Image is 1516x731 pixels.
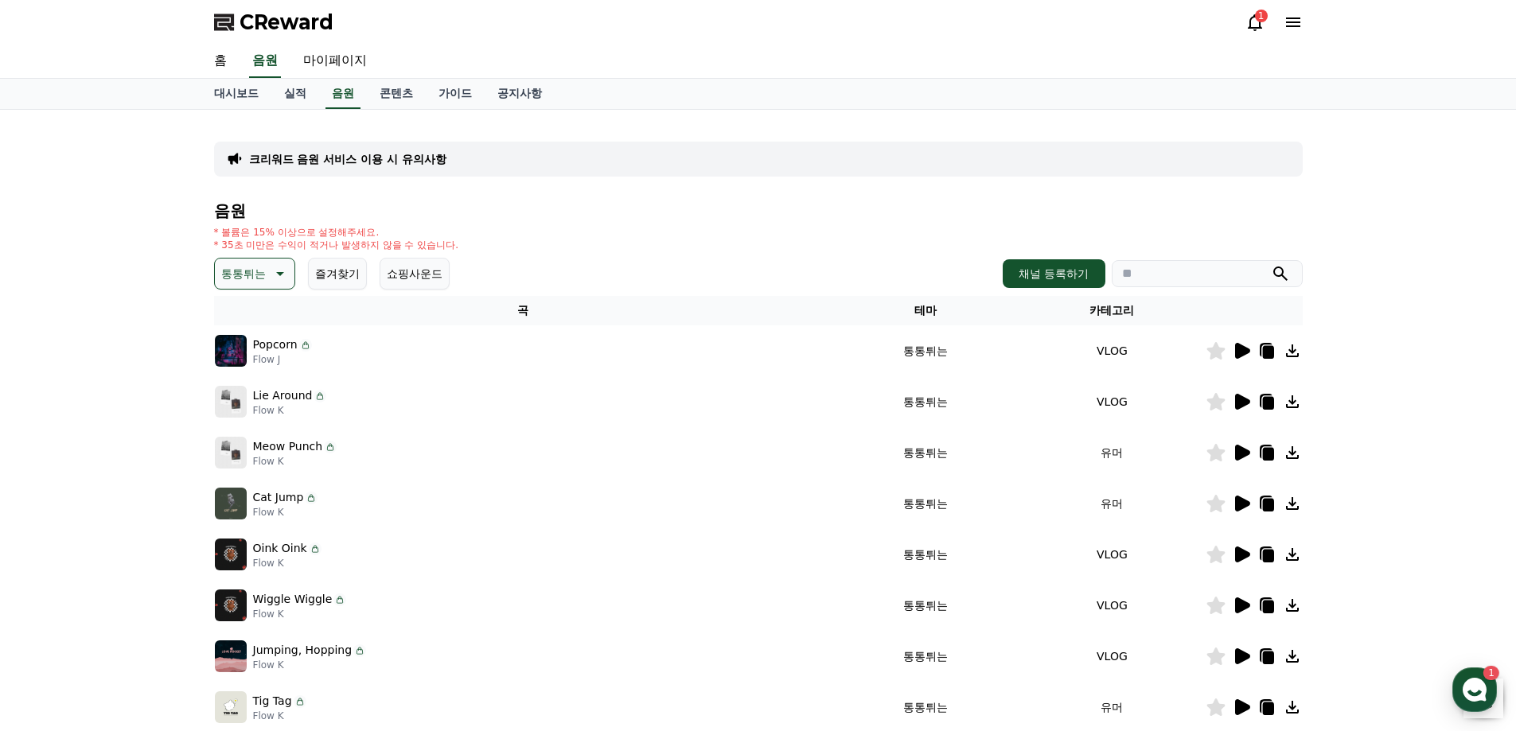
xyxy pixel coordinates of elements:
[253,438,323,455] p: Meow Punch
[1019,631,1205,682] td: VLOG
[214,202,1303,220] h4: 음원
[832,325,1019,376] td: 통통튀는
[832,478,1019,529] td: 통통튀는
[253,353,312,366] p: Flow J
[832,631,1019,682] td: 통통튀는
[832,580,1019,631] td: 통통튀는
[214,239,459,251] p: * 35초 미만은 수익이 적거나 발생하지 않을 수 있습니다.
[253,404,327,417] p: Flow K
[253,506,318,519] p: Flow K
[1245,13,1265,32] a: 1
[215,691,247,723] img: music
[214,10,333,35] a: CReward
[249,45,281,78] a: 음원
[253,710,306,722] p: Flow K
[253,489,304,506] p: Cat Jump
[214,226,459,239] p: * 볼륨은 15% 이상으로 설정해주세요.
[215,488,247,519] img: music
[240,10,333,35] span: CReward
[253,387,313,404] p: Lie Around
[253,591,333,608] p: Wiggle Wiggle
[1003,259,1105,288] button: 채널 등록하기
[215,386,247,418] img: music
[832,376,1019,427] td: 통통튀는
[426,79,485,109] a: 가이드
[485,79,555,109] a: 공지사항
[253,642,353,659] p: Jumping, Hopping
[832,427,1019,478] td: 통통튀는
[290,45,380,78] a: 마이페이지
[253,557,322,570] p: Flow K
[832,529,1019,580] td: 통통튀는
[1019,580,1205,631] td: VLOG
[215,335,247,367] img: music
[253,659,367,671] p: Flow K
[1019,478,1205,529] td: 유머
[1019,529,1205,580] td: VLOG
[215,640,247,672] img: music
[380,258,450,290] button: 쇼핑사운드
[325,79,360,109] a: 음원
[253,455,337,468] p: Flow K
[1019,376,1205,427] td: VLOG
[215,437,247,469] img: music
[1255,10,1268,22] div: 1
[253,540,307,557] p: Oink Oink
[832,296,1019,325] th: 테마
[201,45,240,78] a: 홈
[214,258,295,290] button: 통통튀는
[253,336,298,353] p: Popcorn
[1019,296,1205,325] th: 카테고리
[253,693,292,710] p: Tig Tag
[271,79,319,109] a: 실적
[1019,427,1205,478] td: 유머
[249,151,446,167] a: 크리워드 음원 서비스 이용 시 유의사항
[253,608,347,620] p: Flow K
[1019,325,1205,376] td: VLOG
[201,79,271,109] a: 대시보드
[215,539,247,570] img: music
[308,258,367,290] button: 즐겨찾기
[221,262,266,285] p: 통통튀는
[215,589,247,621] img: music
[367,79,426,109] a: 콘텐츠
[214,296,833,325] th: 곡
